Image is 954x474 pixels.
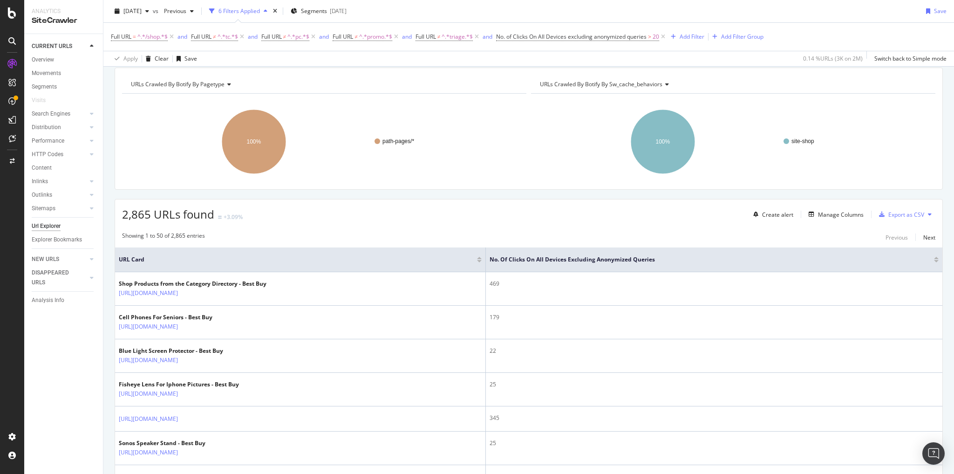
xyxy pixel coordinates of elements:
[287,4,350,19] button: Segments[DATE]
[483,32,492,41] button: and
[155,55,169,62] div: Clear
[333,33,353,41] span: Full URL
[131,80,225,88] span: URLs Crawled By Botify By pagetype
[803,55,863,62] div: 0.14 % URLs ( 3K on 2M )
[32,235,82,245] div: Explorer Bookmarks
[653,30,659,43] span: 20
[32,268,79,288] div: DISAPPEARED URLS
[177,32,187,41] button: and
[248,32,258,41] button: and
[32,136,87,146] a: Performance
[173,51,197,66] button: Save
[791,138,814,144] text: site-shop
[32,7,95,15] div: Analytics
[490,313,939,322] div: 179
[319,33,329,41] div: and
[874,55,947,62] div: Switch back to Simple mode
[32,150,63,159] div: HTTP Codes
[922,442,945,465] div: Open Intercom Messenger
[875,207,924,222] button: Export as CSV
[442,30,473,43] span: ^.*triage.*$
[32,204,87,213] a: Sitemaps
[762,211,793,219] div: Create alert
[32,109,87,119] a: Search Engines
[248,33,258,41] div: and
[490,255,920,264] span: No. of Clicks On All Devices excluding anonymized queries
[142,51,169,66] button: Clear
[122,232,205,243] div: Showing 1 to 50 of 2,865 entries
[119,322,178,331] a: [URL][DOMAIN_NAME]
[247,138,261,145] text: 100%
[490,347,939,355] div: 22
[354,33,358,41] span: ≠
[32,15,95,26] div: SiteCrawler
[886,234,908,241] div: Previous
[540,80,662,88] span: URLs Crawled By Botify By sw_cache_behaviors
[382,138,414,144] text: path-pages/*
[32,163,52,173] div: Content
[330,7,347,15] div: [DATE]
[923,232,935,243] button: Next
[119,356,178,365] a: [URL][DOMAIN_NAME]
[490,414,939,422] div: 345
[111,33,131,41] span: Full URL
[119,448,178,457] a: [URL][DOMAIN_NAME]
[119,280,266,288] div: Shop Products from the Category Directory - Best Buy
[129,77,518,92] h4: URLs Crawled By Botify By pagetype
[184,55,197,62] div: Save
[191,33,211,41] span: Full URL
[160,4,198,19] button: Previous
[490,380,939,389] div: 25
[32,235,96,245] a: Explorer Bookmarks
[32,295,96,305] a: Analysis Info
[490,439,939,447] div: 25
[531,101,933,182] svg: A chart.
[680,33,704,41] div: Add Filter
[922,4,947,19] button: Save
[283,33,286,41] span: ≠
[750,207,793,222] button: Create alert
[656,138,670,145] text: 100%
[319,32,329,41] button: and
[818,211,864,219] div: Manage Columns
[32,41,87,51] a: CURRENT URLS
[886,232,908,243] button: Previous
[32,254,59,264] div: NEW URLS
[667,31,704,42] button: Add Filter
[122,101,524,182] svg: A chart.
[177,33,187,41] div: and
[32,109,70,119] div: Search Engines
[119,439,218,447] div: Sonos Speaker Stand - Best Buy
[301,7,327,15] span: Segments
[359,30,392,43] span: ^.*promo.*$
[32,82,57,92] div: Segments
[32,190,52,200] div: Outlinks
[871,51,947,66] button: Switch back to Simple mode
[32,82,96,92] a: Segments
[32,177,87,186] a: Inlinks
[32,123,87,132] a: Distribution
[119,380,239,389] div: Fisheye Lens For Iphone Pictures - Best Buy
[496,33,647,41] span: No. of Clicks On All Devices excluding anonymized queries
[538,77,927,92] h4: URLs Crawled By Botify By sw_cache_behaviors
[32,204,55,213] div: Sitemaps
[119,255,475,264] span: URL Card
[123,55,138,62] div: Apply
[32,177,48,186] div: Inlinks
[271,7,279,16] div: times
[224,213,243,221] div: +3.09%
[119,289,178,298] a: [URL][DOMAIN_NAME]
[32,221,96,231] a: Url Explorer
[32,69,61,78] div: Movements
[32,41,72,51] div: CURRENT URLS
[119,414,178,424] a: [URL][DOMAIN_NAME]
[721,33,763,41] div: Add Filter Group
[32,136,64,146] div: Performance
[402,32,412,41] button: and
[137,30,168,43] span: ^.*/shop.*$
[888,211,924,219] div: Export as CSV
[490,280,939,288] div: 469
[923,234,935,241] div: Next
